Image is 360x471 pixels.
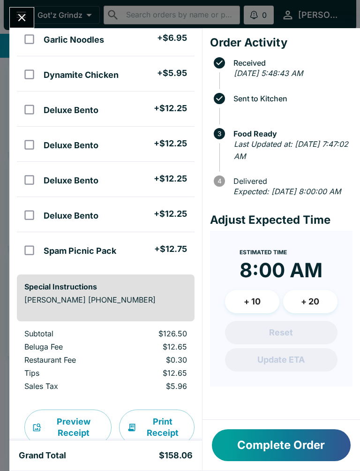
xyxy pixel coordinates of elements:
p: Beluga Fee [24,342,106,351]
em: Expected: [DATE] 8:00:00 AM [233,187,341,196]
span: Delivered [229,177,352,185]
h5: Deluxe Bento [44,140,98,151]
h6: Special Instructions [24,282,187,291]
h5: Deluxe Bento [44,105,98,116]
h5: Dynamite Chicken [44,69,119,81]
p: [PERSON_NAME] [PHONE_NUMBER] [24,295,187,304]
time: 8:00 AM [240,258,322,282]
em: Last Updated at: [DATE] 7:47:02 AM [234,139,348,161]
h5: Grand Total [19,450,66,461]
h5: + $12.25 [154,208,187,220]
span: Sent to Kitchen [229,94,352,103]
p: $0.30 [121,355,187,365]
p: $12.65 [121,342,187,351]
button: Preview Receipt [24,410,112,445]
p: $5.96 [121,381,187,391]
button: + 10 [225,290,279,313]
span: Received [229,59,352,67]
table: orders table [17,329,195,395]
button: Close [10,8,34,28]
h5: Garlic Noodles [44,34,104,46]
p: Tips [24,368,106,378]
text: 4 [217,177,221,185]
text: 3 [217,130,221,137]
h5: + $12.25 [154,173,187,184]
button: + 20 [283,290,337,313]
h4: Adjust Expected Time [210,213,352,227]
span: Estimated Time [240,249,287,256]
p: $12.65 [121,368,187,378]
p: Restaurant Fee [24,355,106,365]
p: Sales Tax [24,381,106,391]
h5: Deluxe Bento [44,175,98,186]
h5: + $6.95 [157,32,187,44]
h5: + $5.95 [157,68,187,79]
button: Print Receipt [119,410,195,445]
p: Subtotal [24,329,106,338]
h5: + $12.75 [154,243,187,255]
h5: + $12.25 [154,103,187,114]
h5: Spam Picnic Pack [44,245,116,257]
button: Complete Order [212,429,351,461]
span: Food Ready [229,129,352,138]
h4: Order Activity [210,36,352,50]
em: [DATE] 5:48:43 AM [234,68,303,78]
h5: $158.06 [159,450,193,461]
p: $126.50 [121,329,187,338]
h5: + $12.25 [154,138,187,149]
h5: Deluxe Bento [44,210,98,221]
